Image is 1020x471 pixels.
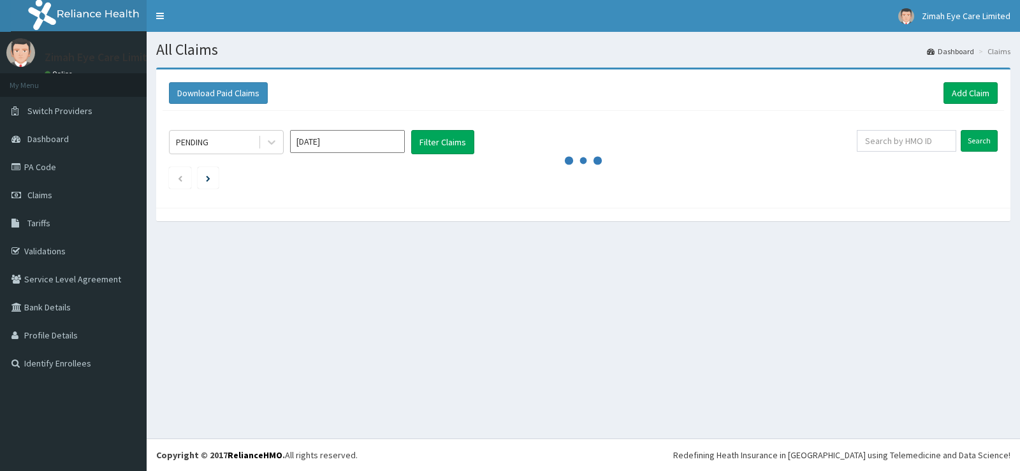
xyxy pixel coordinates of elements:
input: Search by HMO ID [857,130,957,152]
img: User Image [898,8,914,24]
span: Tariffs [27,217,50,229]
span: Dashboard [27,133,69,145]
svg: audio-loading [564,141,602,180]
span: Claims [27,189,52,201]
h1: All Claims [156,41,1010,58]
button: Filter Claims [411,130,474,154]
div: PENDING [176,136,208,149]
li: Claims [975,46,1010,57]
input: Select Month and Year [290,130,405,153]
input: Search [961,130,998,152]
a: Dashboard [927,46,974,57]
a: Next page [206,172,210,184]
span: Zimah Eye Care Limited [922,10,1010,22]
a: Previous page [177,172,183,184]
p: Zimah Eye Care Limited [45,52,160,63]
img: User Image [6,38,35,67]
div: Redefining Heath Insurance in [GEOGRAPHIC_DATA] using Telemedicine and Data Science! [673,449,1010,461]
span: Switch Providers [27,105,92,117]
a: Add Claim [943,82,998,104]
a: Online [45,69,75,78]
footer: All rights reserved. [147,438,1020,471]
button: Download Paid Claims [169,82,268,104]
strong: Copyright © 2017 . [156,449,285,461]
a: RelianceHMO [228,449,282,461]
